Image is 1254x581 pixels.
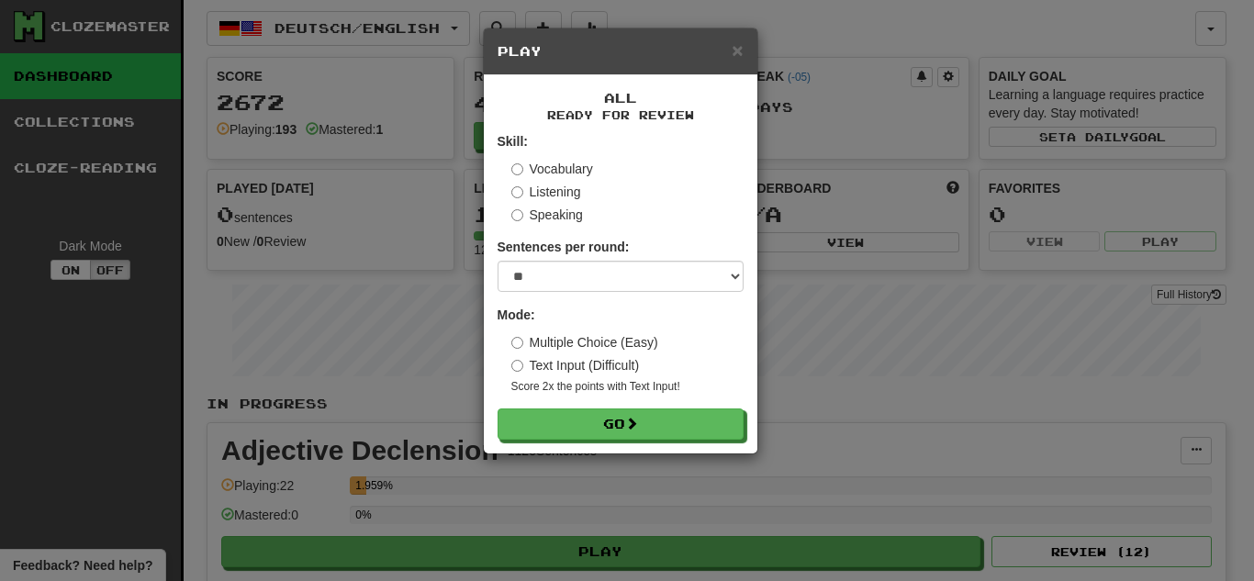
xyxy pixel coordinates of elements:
strong: Mode: [498,307,535,322]
input: Listening [511,186,523,198]
small: Ready for Review [498,107,744,123]
input: Text Input (Difficult) [511,360,523,372]
label: Sentences per round: [498,238,630,256]
input: Speaking [511,209,523,221]
label: Vocabulary [511,160,593,178]
small: Score 2x the points with Text Input ! [511,379,744,395]
button: Close [732,40,743,60]
h5: Play [498,42,744,61]
span: All [604,90,637,106]
strong: Skill: [498,134,528,149]
span: × [732,39,743,61]
label: Text Input (Difficult) [511,356,640,374]
input: Vocabulary [511,163,523,175]
button: Go [498,408,744,440]
label: Multiple Choice (Easy) [511,333,658,352]
input: Multiple Choice (Easy) [511,337,523,349]
label: Listening [511,183,581,201]
label: Speaking [511,206,583,224]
